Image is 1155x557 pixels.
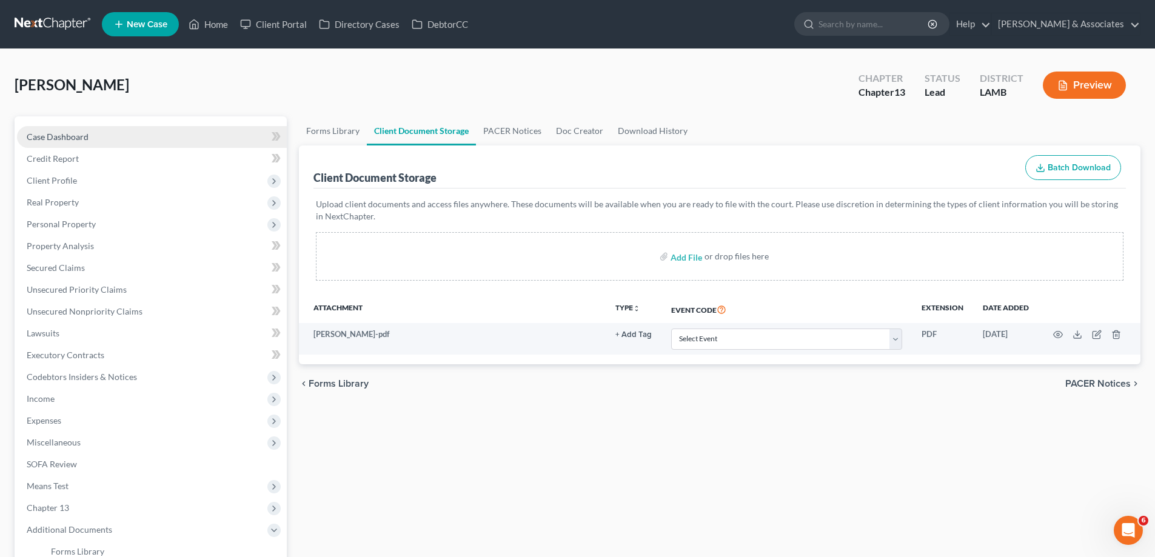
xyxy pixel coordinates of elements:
a: Unsecured Nonpriority Claims [17,301,287,322]
div: Chapter [859,85,905,99]
a: Home [182,13,234,35]
input: Search by name... [819,13,929,35]
div: Lead [925,85,960,99]
div: Status [925,72,960,85]
a: + Add Tag [615,329,652,340]
a: Secured Claims [17,257,287,279]
th: Date added [973,295,1039,323]
span: Expenses [27,415,61,425]
span: PACER Notices [1065,379,1131,389]
a: DebtorCC [406,13,474,35]
span: Means Test [27,481,69,491]
button: Preview [1043,72,1126,99]
a: Unsecured Priority Claims [17,279,287,301]
span: Secured Claims [27,262,85,273]
a: Help [950,13,991,35]
button: + Add Tag [615,331,652,339]
button: Batch Download [1025,155,1121,181]
a: SOFA Review [17,453,287,475]
span: Property Analysis [27,241,94,251]
a: Client Document Storage [367,116,476,145]
span: Client Profile [27,175,77,185]
span: Chapter 13 [27,502,69,513]
button: TYPEunfold_more [615,304,640,312]
a: Directory Cases [313,13,406,35]
span: Forms Library [51,546,104,556]
span: New Case [127,20,167,29]
a: Lawsuits [17,322,287,344]
div: Client Document Storage [313,170,437,185]
td: [DATE] [973,323,1039,355]
span: Personal Property [27,219,96,229]
span: Additional Documents [27,524,112,535]
div: or drop files here [705,250,769,262]
span: Codebtors Insiders & Notices [27,372,137,382]
i: unfold_more [633,305,640,312]
a: Case Dashboard [17,126,287,148]
a: Client Portal [234,13,313,35]
span: 6 [1139,516,1148,525]
div: District [980,72,1023,85]
a: Doc Creator [549,116,611,145]
iframe: Intercom live chat [1114,516,1143,545]
td: PDF [912,323,973,355]
a: [PERSON_NAME] & Associates [992,13,1140,35]
div: LAMB [980,85,1023,99]
a: Forms Library [299,116,367,145]
div: Chapter [859,72,905,85]
p: Upload client documents and access files anywhere. These documents will be available when you are... [316,198,1123,222]
span: Real Property [27,197,79,207]
span: Lawsuits [27,328,59,338]
span: Executory Contracts [27,350,104,360]
span: Batch Download [1048,162,1111,173]
button: chevron_left Forms Library [299,379,369,389]
a: Property Analysis [17,235,287,257]
th: Event Code [661,295,912,323]
span: [PERSON_NAME] [15,76,129,93]
td: [PERSON_NAME]-pdf [299,323,606,355]
i: chevron_right [1131,379,1140,389]
a: Credit Report [17,148,287,170]
span: Unsecured Nonpriority Claims [27,306,142,316]
a: Executory Contracts [17,344,287,366]
th: Extension [912,295,973,323]
span: SOFA Review [27,459,77,469]
th: Attachment [299,295,606,323]
span: Unsecured Priority Claims [27,284,127,295]
span: Miscellaneous [27,437,81,447]
i: chevron_left [299,379,309,389]
a: Download History [611,116,695,145]
a: PACER Notices [476,116,549,145]
span: Credit Report [27,153,79,164]
button: PACER Notices chevron_right [1065,379,1140,389]
span: Case Dashboard [27,132,89,142]
span: Income [27,393,55,404]
span: 13 [894,86,905,98]
span: Forms Library [309,379,369,389]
